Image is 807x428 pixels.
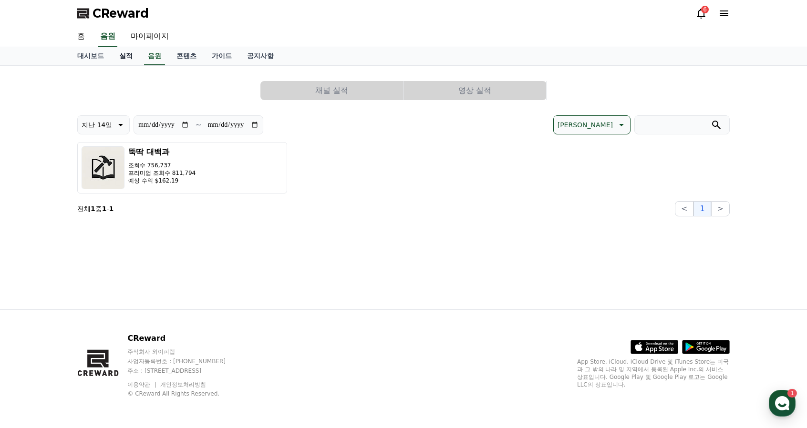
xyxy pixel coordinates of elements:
button: > [711,201,730,216]
h3: 뚝딱 대백과 [128,146,196,158]
a: 음원 [144,47,165,65]
strong: 1 [91,205,95,213]
a: 마이페이지 [123,27,176,47]
p: [PERSON_NAME] [558,118,613,132]
a: 개인정보처리방침 [160,381,206,388]
p: App Store, iCloud, iCloud Drive 및 iTunes Store는 미국과 그 밖의 나라 및 지역에서 등록된 Apple Inc.의 서비스 상표입니다. Goo... [577,358,730,388]
p: 조회수 756,737 [128,162,196,169]
p: CReward [127,333,244,344]
a: 홈 [70,27,93,47]
a: 대시보드 [70,47,112,65]
p: 사업자등록번호 : [PHONE_NUMBER] [127,357,244,365]
a: 6 [695,8,707,19]
a: 1대화 [63,302,123,326]
span: 대화 [87,317,99,325]
p: 주소 : [STREET_ADDRESS] [127,367,244,375]
img: 뚝딱 대백과 [82,146,124,189]
a: 공지사항 [239,47,281,65]
a: CReward [77,6,149,21]
span: CReward [93,6,149,21]
p: ~ [195,119,201,131]
button: [PERSON_NAME] [553,115,631,134]
p: 예상 수익 $162.19 [128,177,196,184]
a: 가이드 [204,47,239,65]
a: 실적 [112,47,140,65]
a: 홈 [3,302,63,326]
p: © CReward All Rights Reserved. [127,390,244,397]
strong: 1 [102,205,107,213]
span: 1 [97,302,100,309]
strong: 1 [109,205,114,213]
p: 주식회사 와이피랩 [127,348,244,356]
div: 6 [701,6,709,13]
p: 지난 14일 [82,118,112,132]
span: 설정 [147,316,159,324]
span: 홈 [30,316,36,324]
button: 영상 실적 [403,81,546,100]
button: 1 [693,201,711,216]
button: < [675,201,693,216]
button: 채널 실적 [260,81,403,100]
a: 이용약관 [127,381,157,388]
button: 뚝딱 대백과 조회수 756,737 프리미엄 조회수 811,794 예상 수익 $162.19 [77,142,287,194]
a: 콘텐츠 [169,47,204,65]
button: 지난 14일 [77,115,130,134]
a: 설정 [123,302,183,326]
a: 음원 [98,27,117,47]
p: 전체 중 - [77,204,114,214]
p: 프리미엄 조회수 811,794 [128,169,196,177]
